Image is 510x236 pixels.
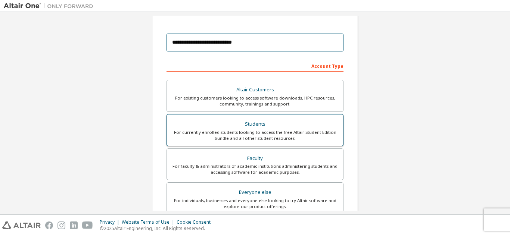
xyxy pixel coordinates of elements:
[57,221,65,229] img: instagram.svg
[177,219,215,225] div: Cookie Consent
[171,187,339,198] div: Everyone else
[171,85,339,95] div: Altair Customers
[171,95,339,107] div: For existing customers looking to access software downloads, HPC resources, community, trainings ...
[100,225,215,232] p: © 2025 Altair Engineering, Inc. All Rights Reserved.
[167,60,343,72] div: Account Type
[100,219,122,225] div: Privacy
[4,2,97,10] img: Altair One
[171,163,339,175] div: For faculty & administrators of academic institutions administering students and accessing softwa...
[45,221,53,229] img: facebook.svg
[2,221,41,229] img: altair_logo.svg
[171,153,339,164] div: Faculty
[171,198,339,210] div: For individuals, businesses and everyone else looking to try Altair software and explore our prod...
[171,129,339,141] div: For currently enrolled students looking to access the free Altair Student Edition bundle and all ...
[82,221,93,229] img: youtube.svg
[171,119,339,129] div: Students
[122,219,177,225] div: Website Terms of Use
[70,221,78,229] img: linkedin.svg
